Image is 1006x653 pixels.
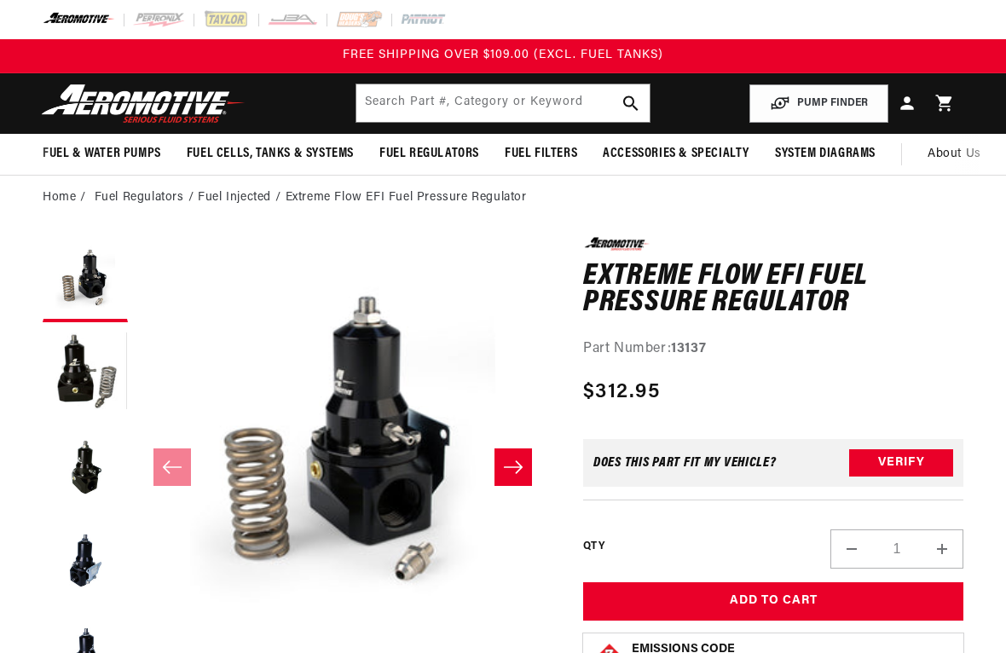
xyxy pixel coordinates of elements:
[286,188,527,207] li: Extreme Flow EFI Fuel Pressure Regulator
[583,338,963,361] div: Part Number:
[583,582,963,621] button: Add to Cart
[492,134,590,174] summary: Fuel Filters
[749,84,888,123] button: PUMP FINDER
[187,145,354,163] span: Fuel Cells, Tanks & Systems
[593,456,777,470] div: Does This part fit My vehicle?
[612,84,650,122] button: search button
[379,145,479,163] span: Fuel Regulators
[603,145,749,163] span: Accessories & Specialty
[174,134,367,174] summary: Fuel Cells, Tanks & Systems
[95,188,199,207] li: Fuel Regulators
[43,425,128,510] button: Load image 3 in gallery view
[494,448,532,486] button: Slide right
[153,448,191,486] button: Slide left
[583,540,604,554] label: QTY
[43,237,128,322] button: Load image 1 in gallery view
[356,84,650,122] input: Search by Part Number, Category or Keyword
[928,147,981,160] span: About Us
[590,134,762,174] summary: Accessories & Specialty
[775,145,876,163] span: System Diagrams
[30,134,174,174] summary: Fuel & Water Pumps
[505,145,577,163] span: Fuel Filters
[915,134,994,175] a: About Us
[583,377,660,407] span: $312.95
[762,134,888,174] summary: System Diagrams
[43,518,128,604] button: Load image 4 in gallery view
[583,263,963,317] h1: Extreme Flow EFI Fuel Pressure Regulator
[343,49,663,61] span: FREE SHIPPING OVER $109.00 (EXCL. FUEL TANKS)
[43,188,963,207] nav: breadcrumbs
[671,342,706,355] strong: 13137
[198,188,285,207] li: Fuel Injected
[367,134,492,174] summary: Fuel Regulators
[849,449,953,477] button: Verify
[43,188,76,207] a: Home
[43,331,128,416] button: Load image 2 in gallery view
[37,84,250,124] img: Aeromotive
[43,145,161,163] span: Fuel & Water Pumps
